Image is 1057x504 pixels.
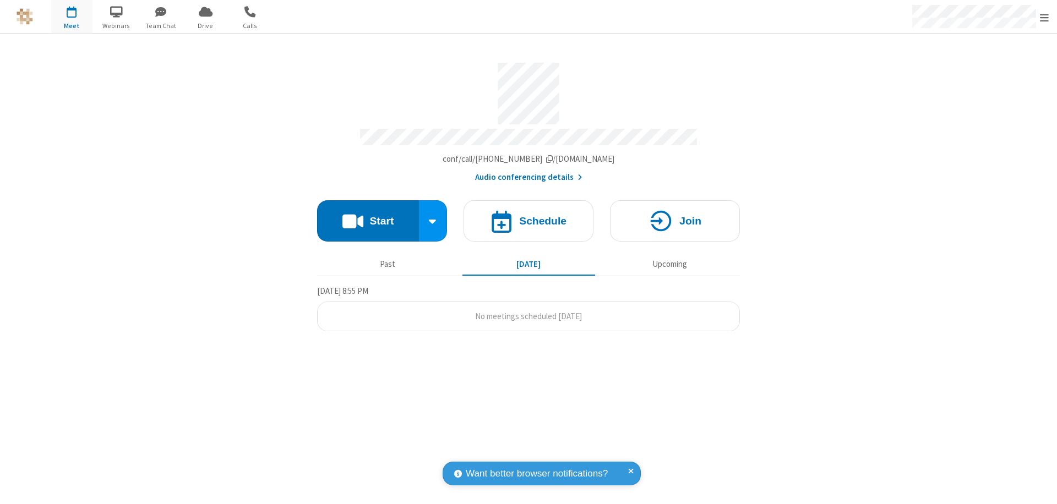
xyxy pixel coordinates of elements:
[443,153,615,166] button: Copy my meeting room linkCopy my meeting room link
[519,216,566,226] h4: Schedule
[419,200,448,242] div: Start conference options
[462,254,595,275] button: [DATE]
[96,21,137,31] span: Webinars
[679,216,701,226] h4: Join
[317,286,368,296] span: [DATE] 8:55 PM
[140,21,182,31] span: Team Chat
[466,467,608,481] span: Want better browser notifications?
[317,284,740,332] section: Today's Meetings
[464,200,593,242] button: Schedule
[185,21,226,31] span: Drive
[317,54,740,184] section: Account details
[475,171,582,184] button: Audio conferencing details
[230,21,271,31] span: Calls
[17,8,33,25] img: QA Selenium DO NOT DELETE OR CHANGE
[603,254,736,275] button: Upcoming
[369,216,394,226] h4: Start
[51,21,92,31] span: Meet
[443,154,615,164] span: Copy my meeting room link
[475,311,582,321] span: No meetings scheduled [DATE]
[322,254,454,275] button: Past
[610,200,740,242] button: Join
[317,200,419,242] button: Start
